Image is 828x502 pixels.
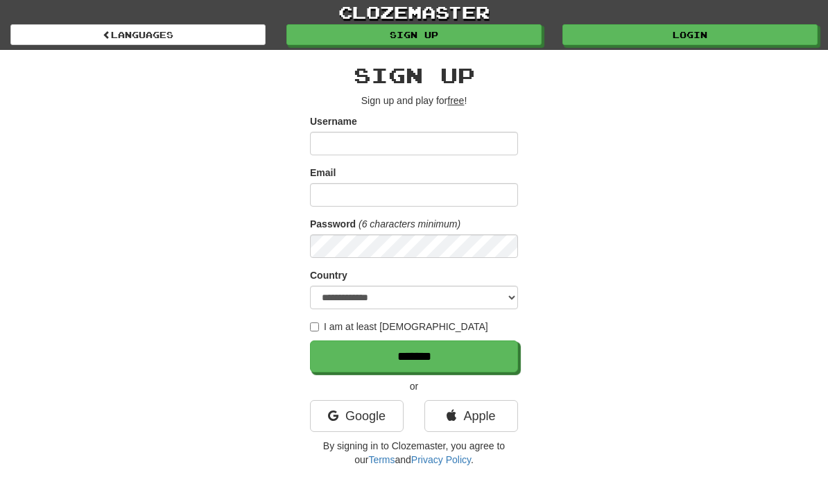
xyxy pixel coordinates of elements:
p: By signing in to Clozemaster, you agree to our and . [310,439,518,467]
label: Email [310,166,336,180]
h2: Sign up [310,64,518,87]
a: Sign up [286,24,542,45]
em: (6 characters minimum) [359,218,460,230]
a: Google [310,400,404,432]
label: Password [310,217,356,231]
a: Privacy Policy [411,454,471,465]
label: Country [310,268,347,282]
a: Languages [10,24,266,45]
p: or [310,379,518,393]
a: Login [562,24,818,45]
input: I am at least [DEMOGRAPHIC_DATA] [310,322,319,331]
label: Username [310,114,357,128]
a: Terms [368,454,395,465]
u: free [447,95,464,106]
label: I am at least [DEMOGRAPHIC_DATA] [310,320,488,334]
a: Apple [424,400,518,432]
p: Sign up and play for ! [310,94,518,107]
